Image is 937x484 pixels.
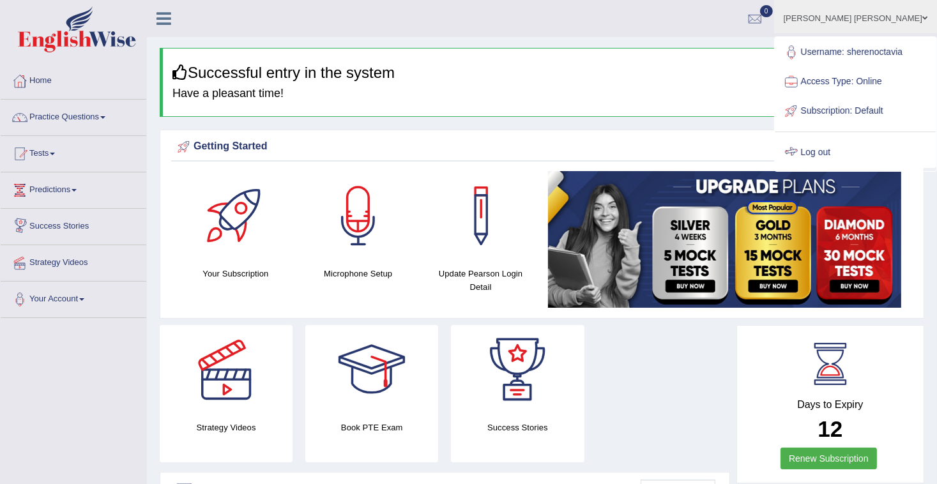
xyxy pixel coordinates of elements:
h4: Update Pearson Login Detail [426,267,536,294]
img: small5.jpg [548,171,901,308]
a: Strategy Videos [1,245,146,277]
h3: Successful entry in the system [172,64,914,81]
b: 12 [818,416,842,441]
h4: Have a pleasant time! [172,87,914,100]
a: Renew Subscription [781,448,877,469]
a: Log out [775,138,936,167]
a: Your Account [1,282,146,314]
h4: Microphone Setup [303,267,413,280]
div: Getting Started [174,137,910,156]
span: 0 [760,5,773,17]
a: Access Type: Online [775,67,936,96]
h4: Your Subscription [181,267,291,280]
h4: Days to Expiry [751,399,910,411]
a: Subscription: Default [775,96,936,126]
h4: Strategy Videos [160,421,293,434]
a: Success Stories [1,209,146,241]
a: Tests [1,136,146,168]
a: Home [1,63,146,95]
h4: Book PTE Exam [305,421,438,434]
a: Username: sherenoctavia [775,38,936,67]
a: Practice Questions [1,100,146,132]
h4: Success Stories [451,421,584,434]
a: Predictions [1,172,146,204]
